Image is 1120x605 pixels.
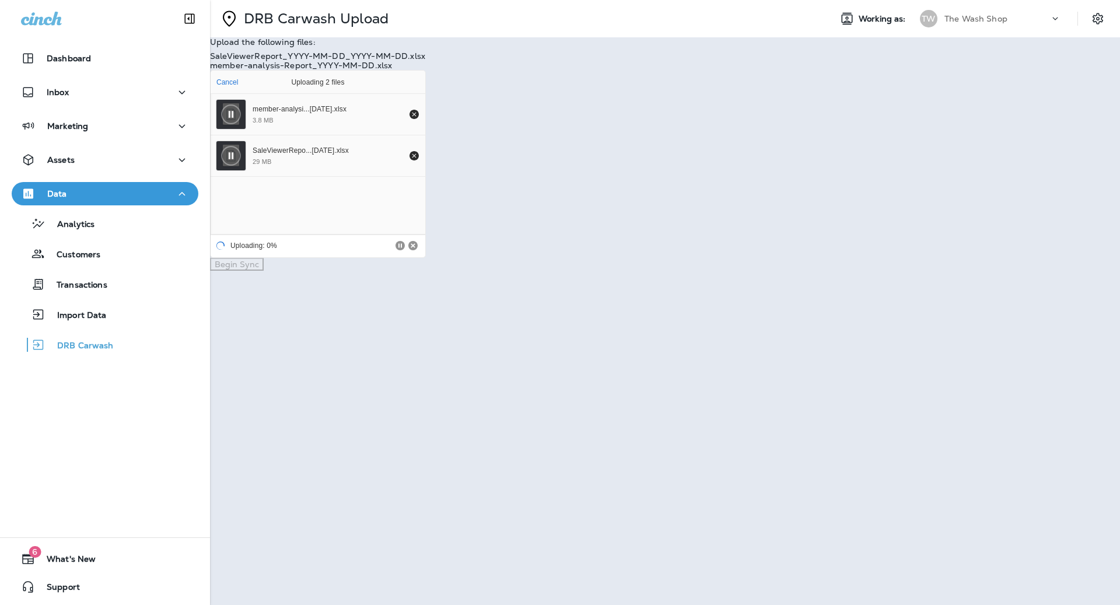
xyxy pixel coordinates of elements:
button: Assets [12,148,198,172]
p: Data [47,189,67,198]
span: Support [35,582,80,596]
div: Uploading 2 files [268,71,367,94]
p: member-analysis-Report_YYYY-MM-DD.xlsx [210,61,1120,70]
button: Cancel [408,241,418,250]
p: Dashboard [47,54,91,63]
span: 6 [29,546,41,558]
div: SaleViewerReport_2025-09-13_2025-10-13.xlsx [253,146,403,156]
button: Transactions [12,272,198,296]
button: DRB Carwash [12,333,198,357]
div: File Uploader [210,70,1120,258]
div: member-analysis-Report_2025-10-13.xlsx [253,105,403,114]
button: Marketing [12,114,198,138]
button: Pause [395,241,405,250]
p: Assets [47,155,75,165]
button: Inbox [12,81,198,104]
p: SaleViewerReport_YYYY-MM-DD_YYYY-MM-DD.xlsx [210,51,1120,61]
button: Remove file [408,149,421,162]
p: Transactions [45,280,107,291]
button: Customers [12,242,198,266]
span: Working as: [859,14,908,24]
p: Import Data [45,310,107,321]
button: Support [12,575,198,599]
p: DRB Carwash [45,341,114,352]
button: Data [12,182,198,205]
span: What's New [35,554,96,568]
button: Settings [1087,8,1108,29]
button: Dashboard [12,47,198,70]
div: Uploading [211,234,279,257]
button: Pause upload [220,145,242,167]
p: Inbox [47,88,69,97]
p: The Wash Shop [944,14,1007,23]
p: Analytics [45,219,94,230]
button: Import Data [12,302,198,327]
p: DRB Carwash Upload [239,10,389,27]
button: Begin Sync [210,258,264,271]
p: Upload the following files: [210,37,1120,47]
div: Uploading: 0% [230,242,277,249]
div: TW [920,10,937,27]
button: Cancel [213,75,242,90]
button: Pause upload [220,103,242,125]
button: Collapse Sidebar [173,7,206,30]
p: Customers [45,250,100,261]
button: Analytics [12,211,198,236]
p: Marketing [47,121,88,131]
button: 6What's New [12,547,198,571]
button: Remove file [408,108,421,121]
